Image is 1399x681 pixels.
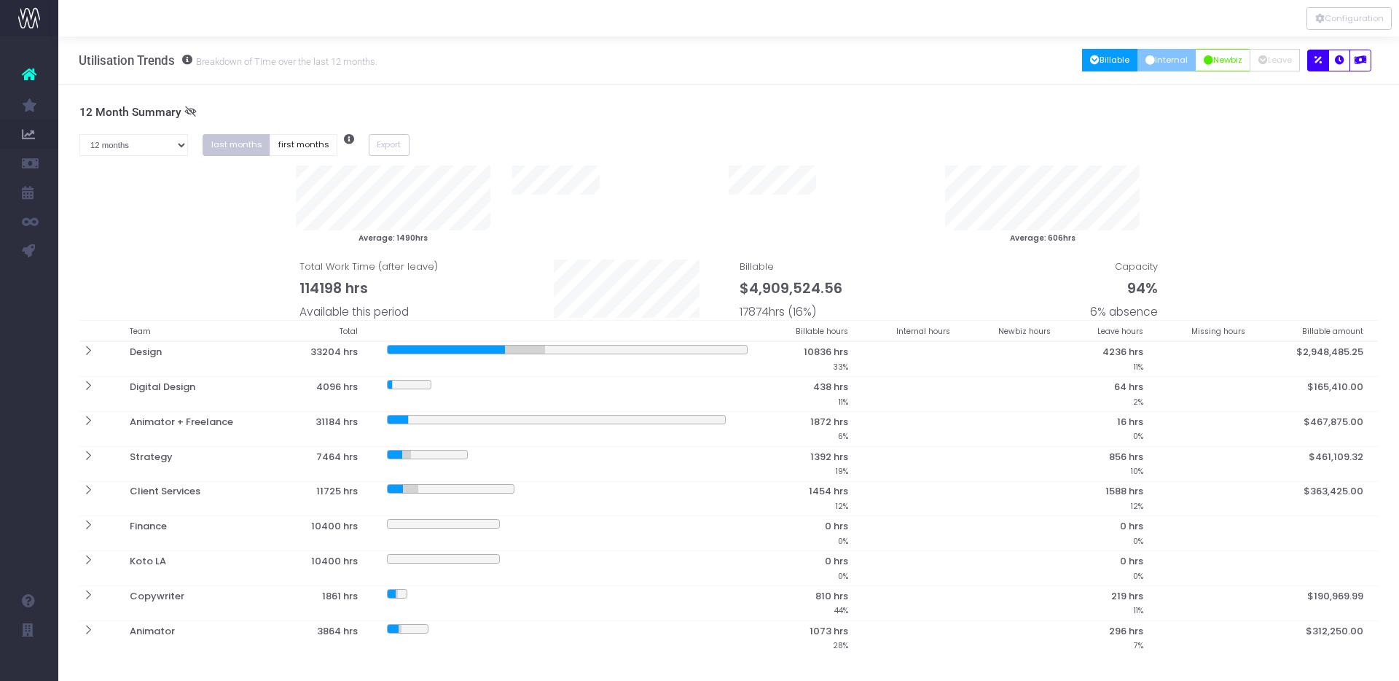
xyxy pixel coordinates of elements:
span: 438 hrs [813,380,848,394]
th: $461,109.32 [1260,446,1379,481]
span: 810 hrs [815,589,848,604]
th: $467,875.00 [1260,411,1379,446]
button: last months [203,134,270,157]
span: Billable [740,260,842,320]
th: 10400 hrs [278,551,372,586]
small: Total [340,324,358,337]
small: Billable amount [1302,324,1363,337]
span: 114198 hrs [299,278,368,299]
small: 44% [834,603,848,616]
th: Animator + Freelance [115,411,278,446]
span: 219 hrs [1111,589,1143,604]
th: 4096 hrs [278,377,372,412]
small: Average: 606hrs [1010,230,1075,244]
small: 0% [1133,569,1143,582]
small: 12% [836,499,848,512]
span: 1392 hrs [810,450,848,464]
th: Design [115,341,278,376]
span: 4236 hrs [1102,345,1143,359]
small: 33% [833,359,848,373]
small: 12% [1131,499,1143,512]
small: 19% [836,464,848,477]
span: 12 Month Summary [79,106,181,120]
button: Leave [1250,49,1300,71]
span: 17874hrs (16%) [740,303,816,320]
small: 11% [1134,359,1143,373]
img: images/default_profile_image.png [18,652,40,674]
th: Finance [115,516,278,551]
button: Newbiz [1195,49,1250,71]
button: Export [369,134,409,157]
th: 33204 hrs [278,341,372,376]
small: Internal hours [896,324,950,337]
small: Missing hours [1191,324,1245,337]
small: 0% [838,534,848,547]
th: Copywriter [115,585,278,620]
small: Newbiz hours [998,324,1051,337]
small: 0% [1133,429,1143,442]
th: 1861 hrs [278,585,372,620]
th: Digital Design [115,377,278,412]
small: 10% [1131,464,1143,477]
th: $312,250.00 [1260,620,1379,655]
small: Average: 1490hrs [358,230,428,244]
th: 10400 hrs [278,516,372,551]
span: 1588 hrs [1105,484,1143,499]
th: $363,425.00 [1260,481,1379,516]
span: 94% [1127,278,1158,299]
th: $2,948,485.25 [1260,341,1379,376]
small: 2% [1133,394,1143,408]
button: first months [270,134,337,157]
span: 0 hrs [825,519,848,534]
span: Available this period [299,303,409,320]
button: Billable [1082,49,1138,71]
h3: Utilisation Trends [79,53,377,68]
th: 31184 hrs [278,411,372,446]
th: 7464 hrs [278,446,372,481]
small: 7% [1134,638,1143,651]
button: Configuration [1306,7,1392,30]
th: Koto LA [115,551,278,586]
span: 10836 hrs [804,345,848,359]
small: 0% [1133,534,1143,547]
span: 0 hrs [1120,554,1143,569]
small: 28% [833,638,848,651]
th: Animator [115,620,278,655]
span: 16 hrs [1117,415,1143,429]
small: Breakdown of Time over the last 12 months. [192,53,377,68]
span: Total Work Time (after leave) [299,260,438,320]
th: $165,410.00 [1260,377,1379,412]
th: Strategy [115,446,278,481]
span: $4,909,524.56 [740,278,842,299]
span: 64 hrs [1114,380,1143,394]
th: Client Services [115,481,278,516]
small: 6% [838,429,848,442]
th: 3864 hrs [278,620,372,655]
span: 856 hrs [1109,450,1143,464]
button: Internal [1137,49,1196,71]
small: Leave hours [1097,324,1143,337]
span: 6% absence [1090,303,1158,320]
div: Vertical button group [1306,7,1392,30]
span: 1872 hrs [810,415,848,429]
span: 0 hrs [825,554,848,569]
span: 1073 hrs [810,624,848,639]
small: 11% [1134,603,1143,616]
th: 11725 hrs [278,481,372,516]
span: Capacity [1090,260,1158,320]
small: Billable hours [796,324,848,337]
small: Team [130,324,151,337]
th: $190,969.99 [1260,585,1379,620]
small: 0% [838,569,848,582]
small: 11% [839,394,848,408]
span: 0 hrs [1120,519,1143,534]
span: 296 hrs [1109,624,1143,639]
span: 1454 hrs [809,484,848,499]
